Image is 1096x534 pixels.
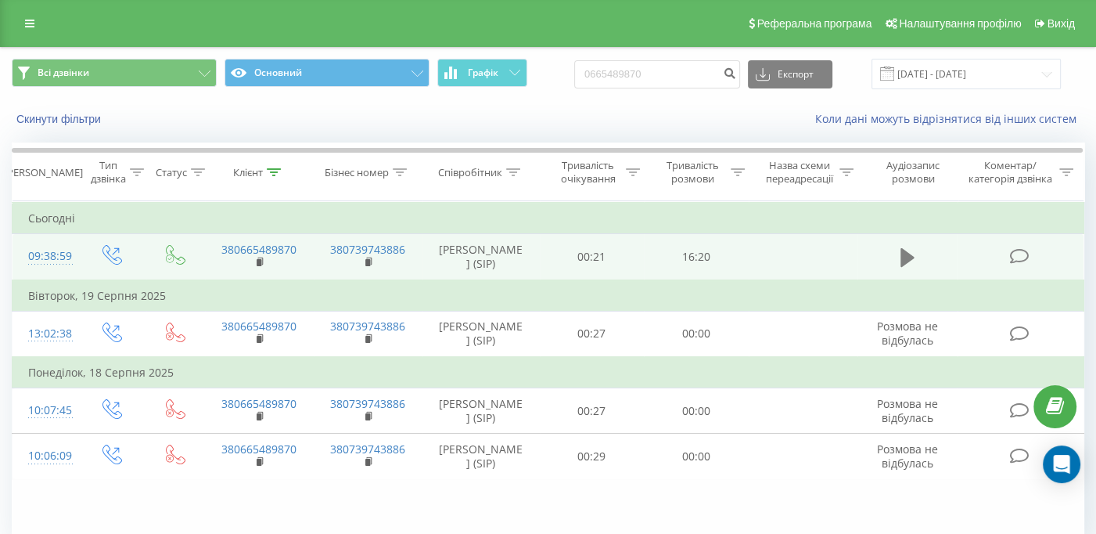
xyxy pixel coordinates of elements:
[325,166,389,179] div: Бізнес номер
[12,59,217,87] button: Всі дзвінки
[540,234,645,280] td: 00:21
[330,442,405,456] a: 380739743886
[422,311,540,357] td: [PERSON_NAME] (SIP)
[4,166,83,179] div: [PERSON_NAME]
[644,234,749,280] td: 16:20
[964,159,1055,186] div: Коментар/категорія дзвінка
[644,388,749,434] td: 00:00
[225,59,429,87] button: Основний
[13,203,1084,234] td: Сьогодні
[540,388,645,434] td: 00:27
[422,234,540,280] td: [PERSON_NAME] (SIP)
[877,396,938,425] span: Розмова не відбулась
[330,396,405,411] a: 380739743886
[763,159,835,186] div: Назва схеми переадресації
[28,395,63,426] div: 10:07:45
[28,241,63,272] div: 09:38:59
[438,166,502,179] div: Співробітник
[330,319,405,334] a: 380739743886
[871,159,954,186] div: Аудіозапис розмови
[221,396,296,411] a: 380665489870
[437,59,527,87] button: Графік
[156,166,187,179] div: Статус
[644,311,749,357] td: 00:00
[91,159,126,186] div: Тип дзвінка
[1043,446,1080,483] div: Open Intercom Messenger
[422,434,540,479] td: [PERSON_NAME] (SIP)
[658,159,727,186] div: Тривалість розмови
[221,442,296,456] a: 380665489870
[899,17,1021,30] span: Налаштування профілю
[28,441,63,471] div: 10:06:09
[233,166,263,179] div: Клієнт
[574,60,740,88] input: Пошук за номером
[748,60,832,88] button: Експорт
[815,111,1084,126] a: Коли дані можуть відрізнятися вiд інших систем
[540,434,645,479] td: 00:29
[13,357,1084,388] td: Понеділок, 18 Серпня 2025
[330,242,405,257] a: 380739743886
[877,319,938,348] span: Розмова не відбулась
[422,388,540,434] td: [PERSON_NAME] (SIP)
[28,319,63,349] div: 13:02:38
[1047,17,1075,30] span: Вихід
[221,242,296,257] a: 380665489870
[13,280,1084,312] td: Вівторок, 19 Серпня 2025
[554,159,623,186] div: Тривалість очікування
[644,434,749,479] td: 00:00
[38,67,89,79] span: Всі дзвінки
[468,67,498,78] span: Графік
[540,311,645,357] td: 00:27
[757,17,872,30] span: Реферальна програма
[877,442,938,471] span: Розмова не відбулась
[12,112,109,126] button: Скинути фільтри
[221,319,296,334] a: 380665489870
